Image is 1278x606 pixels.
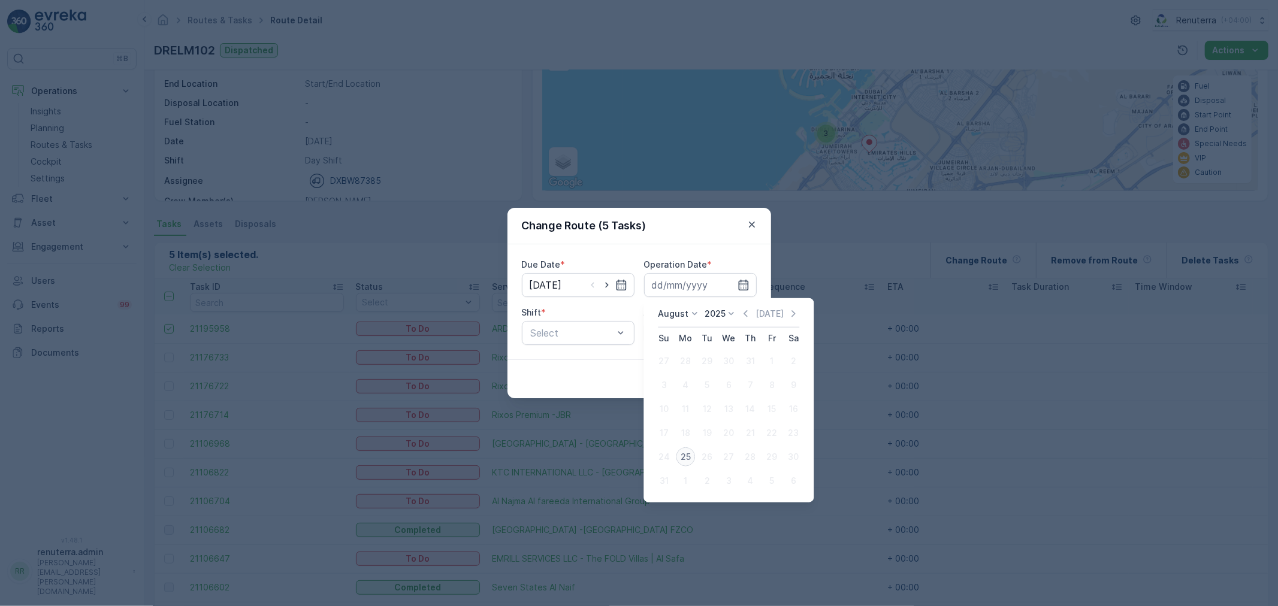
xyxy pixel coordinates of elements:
div: 16 [784,399,803,419]
div: 14 [741,399,760,419]
div: 5 [762,471,781,490]
div: 27 [654,352,673,371]
div: 20 [719,423,738,443]
div: 6 [784,471,803,490]
div: 4 [741,471,760,490]
p: [DATE] [756,308,784,320]
div: 22 [762,423,781,443]
div: 8 [762,375,781,395]
input: dd/mm/yyyy [522,273,635,297]
th: Tuesday [696,328,718,349]
div: 15 [762,399,781,419]
p: Change Route (5 Tasks) [522,217,646,234]
div: 5 [697,375,717,395]
p: Select [531,326,614,340]
div: 13 [719,399,738,419]
div: 30 [719,352,738,371]
div: 31 [741,352,760,371]
p: 2025 [705,308,726,320]
div: 24 [654,447,673,466]
div: 23 [784,423,803,443]
div: 17 [654,423,673,443]
div: 31 [654,471,673,490]
div: 3 [654,375,673,395]
div: 28 [676,352,695,371]
div: 11 [676,399,695,419]
div: 1 [762,352,781,371]
div: 4 [676,375,695,395]
th: Saturday [782,328,804,349]
label: Operation Date [644,259,708,269]
div: 28 [741,447,760,466]
input: dd/mm/yyyy [644,273,757,297]
th: Friday [761,328,782,349]
th: Sunday [653,328,675,349]
div: 18 [676,423,695,443]
label: Shift [522,307,542,317]
div: 26 [697,447,717,466]
div: 2 [784,352,803,371]
div: 7 [741,375,760,395]
th: Wednesday [718,328,739,349]
th: Thursday [739,328,761,349]
div: 9 [784,375,803,395]
div: 3 [719,471,738,490]
div: 29 [762,447,781,466]
div: 10 [654,399,673,419]
th: Monday [675,328,696,349]
div: 6 [719,375,738,395]
div: 19 [697,423,717,443]
div: 30 [784,447,803,466]
div: 29 [697,352,717,371]
label: Due Date [522,259,561,269]
p: August [658,308,688,320]
div: 2 [697,471,717,490]
div: 12 [697,399,717,419]
div: 1 [676,471,695,490]
div: 21 [741,423,760,443]
div: 25 [676,447,695,466]
div: 27 [719,447,738,466]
